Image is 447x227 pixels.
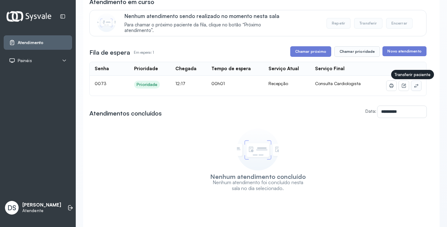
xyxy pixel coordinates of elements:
div: Prioridade [137,82,157,87]
h3: Nenhum atendimento concluído [210,174,306,179]
p: Em espera: 1 [134,48,154,57]
p: [PERSON_NAME] [22,202,61,208]
button: Chamar prioridade [334,46,380,57]
span: 00h01 [211,81,225,86]
span: Consulta Cardiologista [315,81,361,86]
button: Novo atendimento [382,46,426,56]
button: Chamar próximo [290,46,331,57]
button: Repetir [327,18,350,29]
p: Nenhum atendimento sendo realizado no momento nesta sala [124,13,289,19]
h3: Atendimentos concluídos [89,109,162,118]
div: Serviço Atual [269,66,299,72]
span: Atendimento [18,40,43,45]
button: Encerrar [386,18,413,29]
p: Atendente [22,208,61,213]
div: Serviço Final [315,66,345,72]
div: Recepção [269,81,305,86]
p: Nenhum atendimento foi concluído nesta sala no dia selecionado. [209,179,307,191]
a: Atendimento [9,39,67,46]
span: Painéis [18,58,32,63]
h3: Fila de espera [89,48,130,57]
div: Tempo de espera [211,66,251,72]
div: Chegada [175,66,196,72]
label: Data: [365,108,376,114]
div: Senha [95,66,109,72]
span: Para chamar o próximo paciente da fila, clique no botão “Próximo atendimento”. [124,22,289,34]
img: Logotipo do estabelecimento [7,11,51,21]
div: Prioridade [134,66,158,72]
button: Transferir [354,18,382,29]
span: 12:17 [175,81,185,86]
img: Imagem de CalloutCard [97,13,116,32]
img: Imagem de empty state [237,129,279,170]
span: 0073 [95,81,106,86]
